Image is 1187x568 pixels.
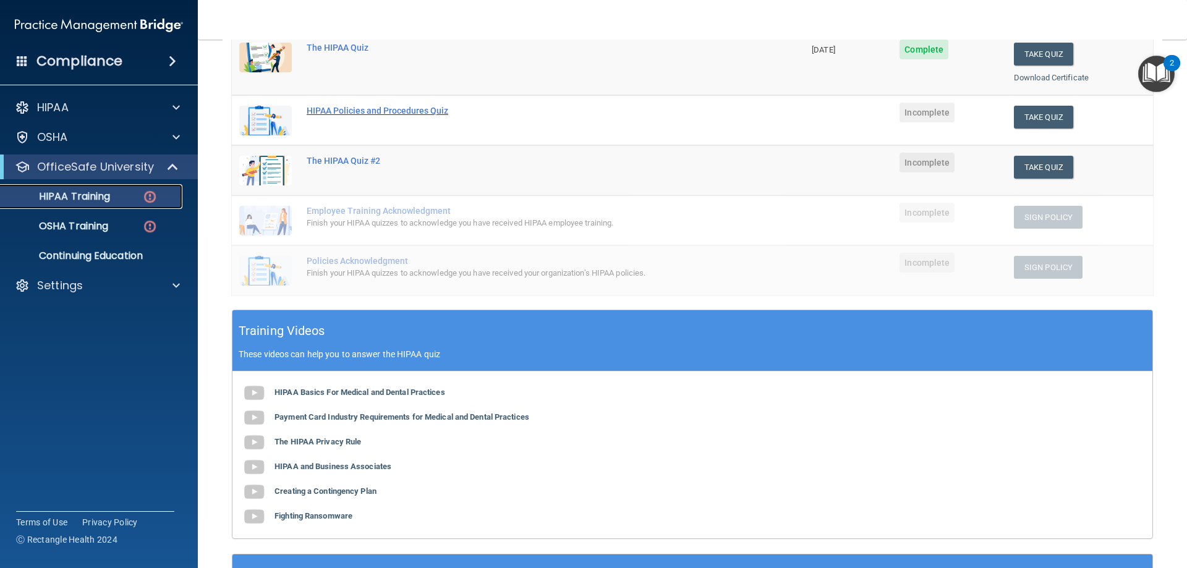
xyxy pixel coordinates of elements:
p: These videos can help you to answer the HIPAA quiz [239,349,1146,359]
button: Sign Policy [1014,206,1083,229]
img: gray_youtube_icon.38fcd6cc.png [242,480,266,504]
p: OSHA Training [8,220,108,232]
div: Finish your HIPAA quizzes to acknowledge you have received your organization’s HIPAA policies. [307,266,742,281]
span: Ⓒ Rectangle Health 2024 [16,533,117,546]
button: Open Resource Center, 2 new notifications [1138,56,1175,92]
img: PMB logo [15,13,183,38]
p: Settings [37,278,83,293]
div: The HIPAA Quiz [307,43,742,53]
p: OfficeSafe University [37,159,154,174]
a: Privacy Policy [82,516,138,528]
a: HIPAA [15,100,180,115]
div: HIPAA Policies and Procedures Quiz [307,106,742,116]
div: 2 [1170,63,1174,79]
img: gray_youtube_icon.38fcd6cc.png [242,504,266,529]
span: Incomplete [900,253,955,273]
b: Creating a Contingency Plan [274,486,377,496]
h4: Compliance [36,53,122,70]
b: Payment Card Industry Requirements for Medical and Dental Practices [274,412,529,422]
a: Settings [15,278,180,293]
img: gray_youtube_icon.38fcd6cc.png [242,455,266,480]
img: danger-circle.6113f641.png [142,219,158,234]
a: OfficeSafe University [15,159,179,174]
button: Take Quiz [1014,106,1073,129]
b: Fighting Ransomware [274,511,352,520]
img: gray_youtube_icon.38fcd6cc.png [242,430,266,455]
div: The HIPAA Quiz #2 [307,156,742,166]
button: Take Quiz [1014,43,1073,66]
p: Continuing Education [8,250,177,262]
div: Policies Acknowledgment [307,256,742,266]
p: HIPAA Training [8,190,110,203]
p: OSHA [37,130,68,145]
h5: Training Videos [239,320,325,342]
b: HIPAA and Business Associates [274,462,391,471]
img: gray_youtube_icon.38fcd6cc.png [242,405,266,430]
img: gray_youtube_icon.38fcd6cc.png [242,381,266,405]
span: Incomplete [900,103,955,122]
b: The HIPAA Privacy Rule [274,437,361,446]
span: Incomplete [900,203,955,223]
a: OSHA [15,130,180,145]
span: Incomplete [900,153,955,172]
div: Employee Training Acknowledgment [307,206,742,216]
button: Take Quiz [1014,156,1073,179]
div: Finish your HIPAA quizzes to acknowledge you have received HIPAA employee training. [307,216,742,231]
p: HIPAA [37,100,69,115]
img: danger-circle.6113f641.png [142,189,158,205]
button: Sign Policy [1014,256,1083,279]
span: [DATE] [812,45,835,54]
a: Terms of Use [16,516,67,528]
b: HIPAA Basics For Medical and Dental Practices [274,388,445,397]
span: Complete [900,40,948,59]
a: Download Certificate [1014,73,1089,82]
